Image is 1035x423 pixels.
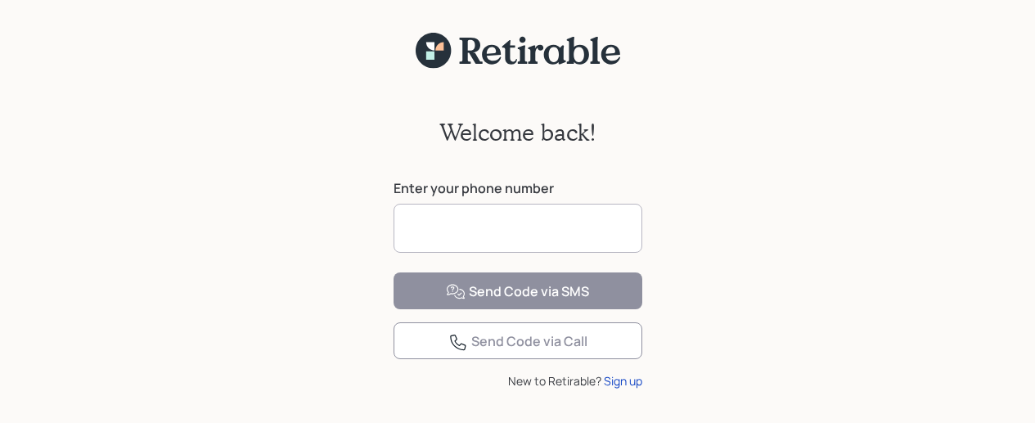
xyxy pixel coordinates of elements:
div: New to Retirable? [394,372,642,389]
div: Send Code via SMS [446,282,589,302]
button: Send Code via SMS [394,272,642,309]
button: Send Code via Call [394,322,642,359]
div: Sign up [604,372,642,389]
h2: Welcome back! [439,119,596,146]
label: Enter your phone number [394,179,642,197]
div: Send Code via Call [448,332,587,352]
